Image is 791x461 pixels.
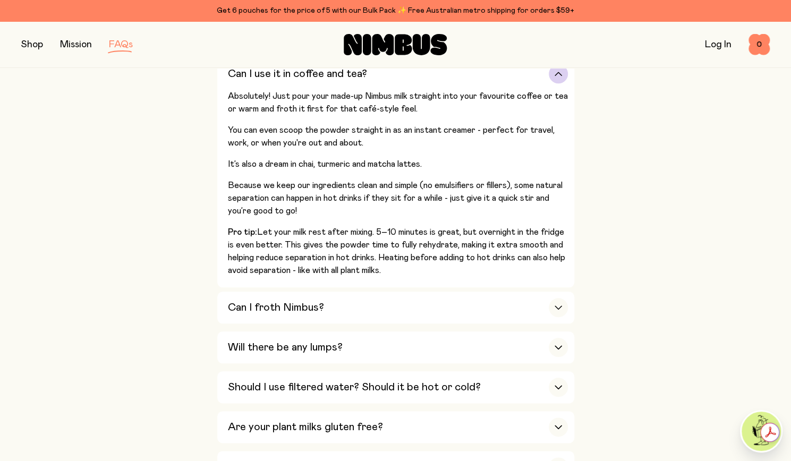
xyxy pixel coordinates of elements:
strong: Pro tip: [228,228,257,236]
button: Will there be any lumps? [217,331,574,363]
img: agent [742,412,781,451]
p: Absolutely! Just pour your made-up Nimbus milk straight into your favourite coffee or tea or warm... [228,90,568,115]
a: FAQs [109,40,133,49]
p: Because we keep our ingredients clean and simple (no emulsifiers or fillers), some natural separa... [228,179,568,217]
h3: Can I froth Nimbus? [228,301,324,314]
h3: Can I use it in coffee and tea? [228,67,367,80]
p: It’s also a dream in chai, turmeric and matcha lattes. [228,158,568,170]
a: Log In [705,40,732,49]
h3: Will there be any lumps? [228,341,343,354]
button: Can I use it in coffee and tea?Absolutely! Just pour your made-up Nimbus milk straight into your ... [217,58,574,287]
p: Let your milk rest after mixing. 5–10 minutes is great, but overnight in the fridge is even bette... [228,226,568,277]
h3: Should I use filtered water? Should it be hot or cold? [228,381,481,394]
p: You can even scoop the powder straight in as an instant creamer - perfect for travel, work, or wh... [228,124,568,149]
div: Get 6 pouches for the price of 5 with our Bulk Pack ✨ Free Australian metro shipping for orders $59+ [21,4,770,17]
button: 0 [749,34,770,55]
button: Should I use filtered water? Should it be hot or cold? [217,371,574,403]
h3: Are your plant milks gluten free? [228,421,383,433]
button: Are your plant milks gluten free? [217,411,574,443]
button: Can I froth Nimbus? [217,292,574,323]
a: Mission [60,40,92,49]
